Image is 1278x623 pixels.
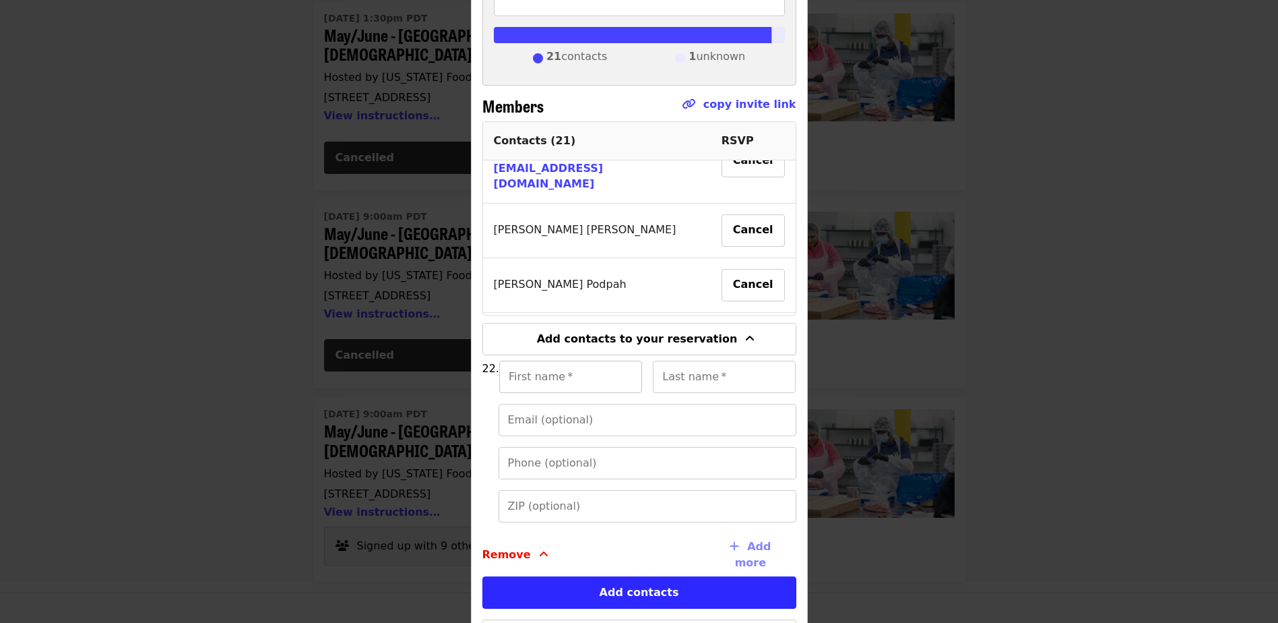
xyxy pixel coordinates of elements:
strong: 1 [689,50,696,63]
button: Cancel [722,269,785,301]
td: [PERSON_NAME] Admire [483,119,711,204]
button: Cancel [722,214,785,247]
input: First name [499,361,642,393]
span: Add more [735,540,771,569]
a: [PERSON_NAME][EMAIL_ADDRESS][DOMAIN_NAME] [494,146,604,190]
button: Cancel [722,145,785,177]
th: Contacts ( 21 ) [483,122,711,160]
input: ZIP (optional) [499,490,796,523]
th: RSVP [711,122,796,160]
td: [PERSON_NAME] [PERSON_NAME] [483,204,711,258]
i: plus icon [730,540,739,553]
span: Remove [482,547,531,563]
button: Add more [691,533,796,576]
span: Add contacts to your reservation [537,332,738,345]
span: unknown [689,49,745,69]
i: angle-up icon [745,332,755,345]
span: Members [482,94,544,117]
i: link icon [682,98,695,111]
span: 22. [482,362,499,375]
a: copy invite link [703,98,796,111]
input: Last name [653,361,796,393]
input: Email (optional) [499,404,796,436]
button: Remove [482,533,548,576]
td: [PERSON_NAME] Podpah [483,258,711,313]
button: Add contacts to your reservation [482,323,796,355]
strong: 21 [546,50,561,63]
input: Phone (optional) [499,447,796,479]
button: Add contacts [482,576,796,609]
i: angle-up icon [539,548,548,561]
span: contacts [546,49,607,69]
